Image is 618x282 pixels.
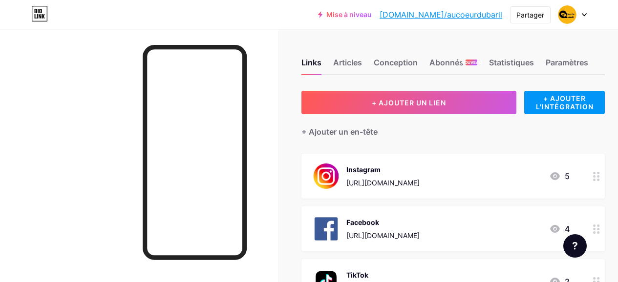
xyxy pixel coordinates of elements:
font: + Ajouter un en-tête [301,127,378,137]
font: NOUVEAU [462,60,482,65]
img: Facebook [313,216,339,242]
img: aucoeurdubaril [558,5,576,24]
font: Paramètres [546,58,588,67]
font: + AJOUTER L'INTÉGRATION [536,94,594,111]
font: 4 [565,224,570,234]
font: Articles [333,58,362,67]
font: + AJOUTER UN LIEN [372,99,446,107]
font: [URL][DOMAIN_NAME] [346,179,420,187]
font: Abonnés [429,58,464,67]
font: Instagram [346,165,381,174]
button: + AJOUTER UN LIEN [301,91,516,114]
font: Mise à niveau [326,10,372,19]
font: 5 [565,171,570,181]
font: [URL][DOMAIN_NAME] [346,231,420,240]
font: Links [301,58,321,67]
a: [DOMAIN_NAME]/aucoeurdubaril [380,9,502,20]
font: TikTok [346,271,368,279]
font: Statistiques [489,58,534,67]
font: Facebook [346,218,379,226]
font: [DOMAIN_NAME]/aucoeurdubaril [380,10,502,20]
font: Partager [516,11,544,19]
font: Conception [374,58,418,67]
img: Instagram [313,163,339,189]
